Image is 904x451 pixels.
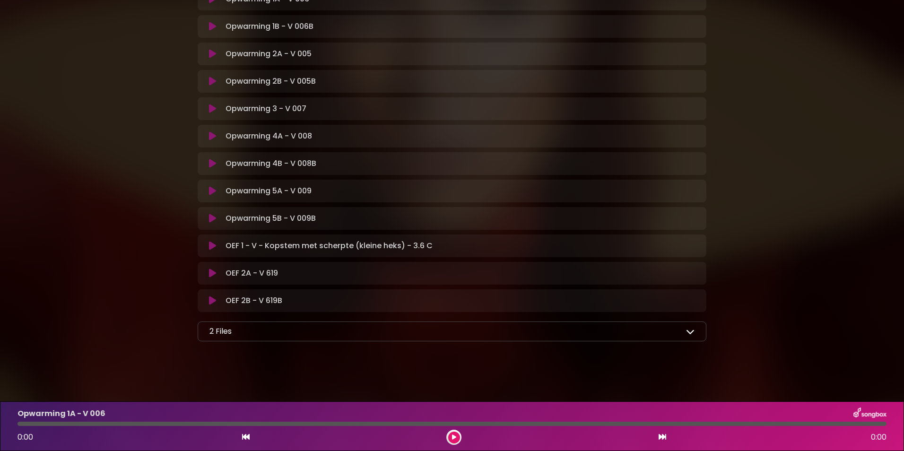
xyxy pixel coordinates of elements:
p: Opwarming 1B - V 006B [226,21,313,32]
p: 2 Files [209,326,232,337]
p: Opwarming 4B - V 008B [226,158,316,169]
p: Opwarming 4A - V 008 [226,130,312,142]
p: OEF 2B - V 619B [226,295,282,306]
p: Opwarming 2B - V 005B [226,76,316,87]
p: Opwarming 5B - V 009B [226,213,316,224]
p: Opwarming 5A - V 009 [226,185,312,197]
p: Opwarming 2A - V 005 [226,48,312,60]
p: OEF 2A - V 619 [226,268,278,279]
p: OEF 1 - V - Kopstem met scherpte (kleine heks) - 3.6 C [226,240,433,252]
p: Opwarming 3 - V 007 [226,103,306,114]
